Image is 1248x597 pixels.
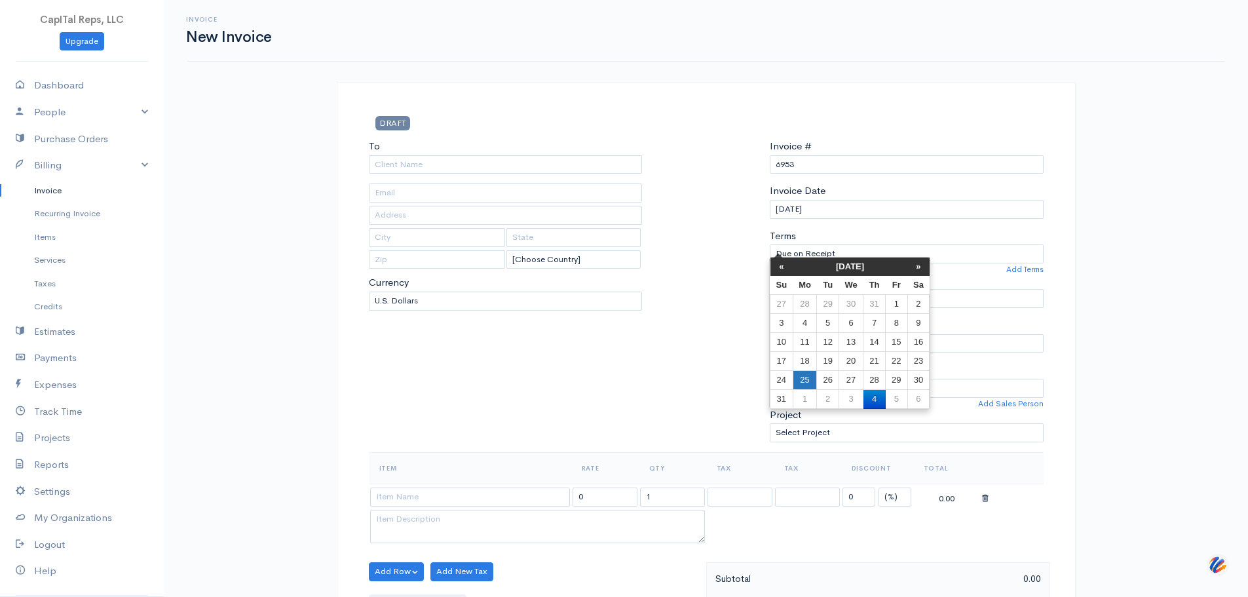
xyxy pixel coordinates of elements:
[770,314,793,333] td: 3
[793,314,817,333] td: 4
[770,408,801,423] label: Project
[915,489,979,505] div: 0.00
[369,562,425,581] button: Add Row
[907,295,930,314] td: 2
[978,398,1044,410] a: Add Sales Person
[878,571,1048,587] div: 0.00
[907,333,930,352] td: 16
[886,333,907,352] td: 15
[793,352,817,371] td: 18
[839,352,863,371] td: 20
[770,200,1044,219] input: dd-mm-yyyy
[706,452,774,484] th: Tax
[793,333,817,352] td: 11
[817,333,839,352] td: 12
[709,571,879,587] div: Subtotal
[369,183,643,202] input: Email
[793,276,817,295] th: Mo
[913,452,981,484] th: Total
[907,352,930,371] td: 23
[369,275,409,290] label: Currency
[770,276,793,295] th: Su
[770,258,793,276] th: «
[770,390,793,409] td: 31
[793,295,817,314] td: 28
[839,295,863,314] td: 30
[186,29,272,45] h1: New Invoice
[907,314,930,333] td: 9
[839,371,863,390] td: 27
[817,352,839,371] td: 19
[886,276,907,295] th: Fr
[817,371,839,390] td: 26
[375,116,410,130] span: DRAFT
[60,32,104,51] a: Upgrade
[907,276,930,295] th: Sa
[863,352,886,371] td: 21
[430,562,493,581] button: Add New Tax
[886,295,907,314] td: 1
[863,276,886,295] th: Th
[907,258,930,276] th: »
[506,228,641,247] input: State
[369,250,506,269] input: Zip
[817,314,839,333] td: 5
[793,371,817,390] td: 25
[774,452,841,484] th: Tax
[886,314,907,333] td: 8
[369,228,506,247] input: City
[863,314,886,333] td: 7
[186,16,272,23] h6: Invoice
[863,333,886,352] td: 14
[770,371,793,390] td: 24
[770,229,796,244] label: Terms
[369,155,643,174] input: Client Name
[886,352,907,371] td: 22
[369,452,571,484] th: Item
[793,258,907,276] th: [DATE]
[817,276,839,295] th: Tu
[369,206,643,225] input: Address
[1207,553,1229,577] img: svg+xml;base64,PHN2ZyB3aWR0aD0iNDQiIGhlaWdodD0iNDQiIHZpZXdCb3g9IjAgMCA0NCA0NCIgZmlsbD0ibm9uZSIgeG...
[839,276,863,295] th: We
[863,295,886,314] td: 31
[770,139,812,154] label: Invoice #
[817,390,839,409] td: 2
[571,452,639,484] th: Rate
[639,452,706,484] th: Qty
[1006,263,1044,275] a: Add Terms
[770,333,793,352] td: 10
[863,371,886,390] td: 28
[839,314,863,333] td: 6
[863,390,886,409] td: 4
[841,452,913,484] th: Discount
[370,488,570,507] input: Item Name
[886,371,907,390] td: 29
[839,390,863,409] td: 3
[40,13,124,26] span: CapITal Reps, LLC
[839,333,863,352] td: 13
[907,390,930,409] td: 6
[770,295,793,314] td: 27
[886,390,907,409] td: 5
[793,390,817,409] td: 1
[817,295,839,314] td: 29
[369,139,380,154] label: To
[907,371,930,390] td: 30
[770,183,825,199] label: Invoice Date
[770,352,793,371] td: 17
